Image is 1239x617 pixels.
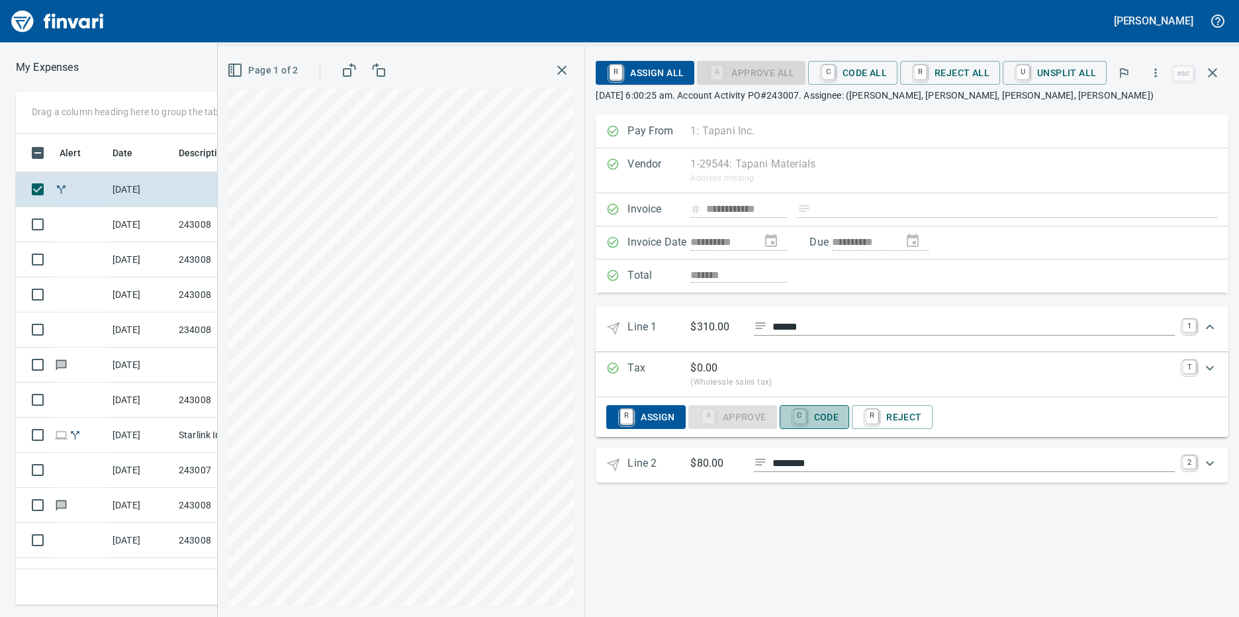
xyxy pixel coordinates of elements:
[914,65,927,79] a: R
[107,558,173,593] td: [DATE]
[617,406,674,428] span: Assign
[900,61,1000,85] button: RReject All
[596,448,1228,483] div: Expand
[1183,455,1196,469] a: 2
[16,60,79,75] p: My Expenses
[822,65,835,79] a: C
[1183,319,1196,332] a: 1
[173,418,293,453] td: Starlink Internet [DOMAIN_NAME] CA - Airgas
[113,145,133,161] span: Date
[606,405,685,429] button: RAssign
[690,376,1175,389] p: (Wholesale sales tax)
[627,455,690,475] p: Line 2
[596,306,1228,352] div: Expand
[596,352,1228,397] div: Expand
[1109,58,1138,87] button: Flag
[173,277,293,312] td: 243008
[819,62,887,84] span: Code All
[107,172,173,207] td: [DATE]
[107,523,173,558] td: [DATE]
[866,409,878,424] a: R
[107,277,173,312] td: [DATE]
[224,58,303,83] button: Page 1 of 2
[179,145,228,161] span: Description
[697,66,805,77] div: Coding Required
[107,488,173,523] td: [DATE]
[68,430,82,439] span: Split transaction
[54,430,68,439] span: Online transaction
[911,62,989,84] span: Reject All
[1173,66,1193,81] a: esc
[173,383,293,418] td: 243008
[54,360,68,369] span: Has messages
[113,145,150,161] span: Date
[173,558,293,593] td: 243007
[1003,61,1107,85] button: UUnsplit All
[173,242,293,277] td: 243008
[107,418,173,453] td: [DATE]
[794,409,806,424] a: C
[54,185,68,193] span: Split transaction
[790,406,839,428] span: Code
[690,455,743,472] p: $80.00
[1141,58,1170,87] button: More
[862,406,921,428] span: Reject
[107,312,173,348] td: [DATE]
[690,319,743,336] p: $310.00
[16,60,79,75] nav: breadcrumb
[32,105,226,119] p: Drag a column heading here to group the table
[179,145,246,161] span: Description
[1111,11,1197,31] button: [PERSON_NAME]
[808,61,897,85] button: CCode All
[173,207,293,242] td: 243008
[107,207,173,242] td: [DATE]
[173,453,293,488] td: 243007
[627,360,690,389] p: Tax
[1013,62,1096,84] span: Unsplit All
[173,523,293,558] td: 243008
[60,145,81,161] span: Alert
[107,348,173,383] td: [DATE]
[173,312,293,348] td: 234008
[688,410,777,422] div: Coding Required
[107,453,173,488] td: [DATE]
[596,61,694,85] button: RAssign All
[690,360,717,376] p: $ 0.00
[1183,360,1196,373] a: T
[596,89,1228,102] p: [DATE] 6:00:25 am. Account Activity PO#243007. Assignee: ([PERSON_NAME], [PERSON_NAME], [PERSON_N...
[107,383,173,418] td: [DATE]
[620,409,633,424] a: R
[173,488,293,523] td: 243008
[107,242,173,277] td: [DATE]
[1017,65,1029,79] a: U
[606,62,684,84] span: Assign All
[60,145,98,161] span: Alert
[596,397,1228,437] div: Expand
[54,500,68,509] span: Has messages
[627,319,690,338] p: Line 1
[852,405,932,429] button: RReject
[610,65,622,79] a: R
[780,405,850,429] button: CCode
[230,62,298,79] span: Page 1 of 2
[1170,57,1228,89] span: Close invoice
[1114,14,1193,28] h5: [PERSON_NAME]
[8,5,107,37] img: Finvari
